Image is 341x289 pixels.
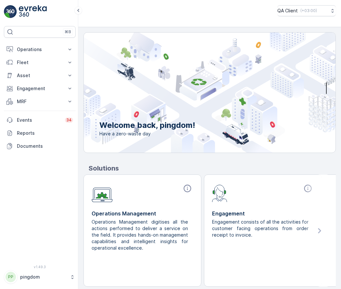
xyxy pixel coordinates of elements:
[212,184,227,202] img: module-icon
[4,265,76,269] span: v 1.49.3
[19,5,47,18] img: logo_light-DOdMpM7g.png
[4,95,76,108] button: MRF
[4,114,76,127] a: Events34
[277,7,298,14] p: QA Client
[20,274,67,280] p: pingdom
[55,33,335,153] img: city illustration
[17,117,61,123] p: Events
[300,8,317,13] p: ( +03:00 )
[17,85,63,92] p: Engagement
[6,272,16,282] div: PP
[92,184,113,202] img: module-icon
[4,5,17,18] img: logo
[92,210,193,217] p: Operations Management
[65,29,71,34] p: ⌘B
[4,69,76,82] button: Asset
[17,130,73,136] p: Reports
[99,120,195,131] p: Welcome back, pingdom!
[212,210,314,217] p: Engagement
[4,82,76,95] button: Engagement
[66,117,72,123] p: 34
[4,56,76,69] button: Fleet
[4,270,76,284] button: PPpingdom
[277,5,336,16] button: QA Client(+03:00)
[17,143,73,149] p: Documents
[17,72,63,79] p: Asset
[99,131,195,137] span: Have a zero-waste day
[89,163,336,173] p: Solutions
[92,219,188,251] p: Operations Management digitises all the actions performed to deliver a service on the field. It p...
[17,59,63,66] p: Fleet
[4,127,76,140] a: Reports
[17,46,63,53] p: Operations
[4,43,76,56] button: Operations
[17,98,63,105] p: MRF
[4,140,76,153] a: Documents
[212,219,309,238] p: Engagement consists of all the activities for customer facing operations from order receipt to in...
